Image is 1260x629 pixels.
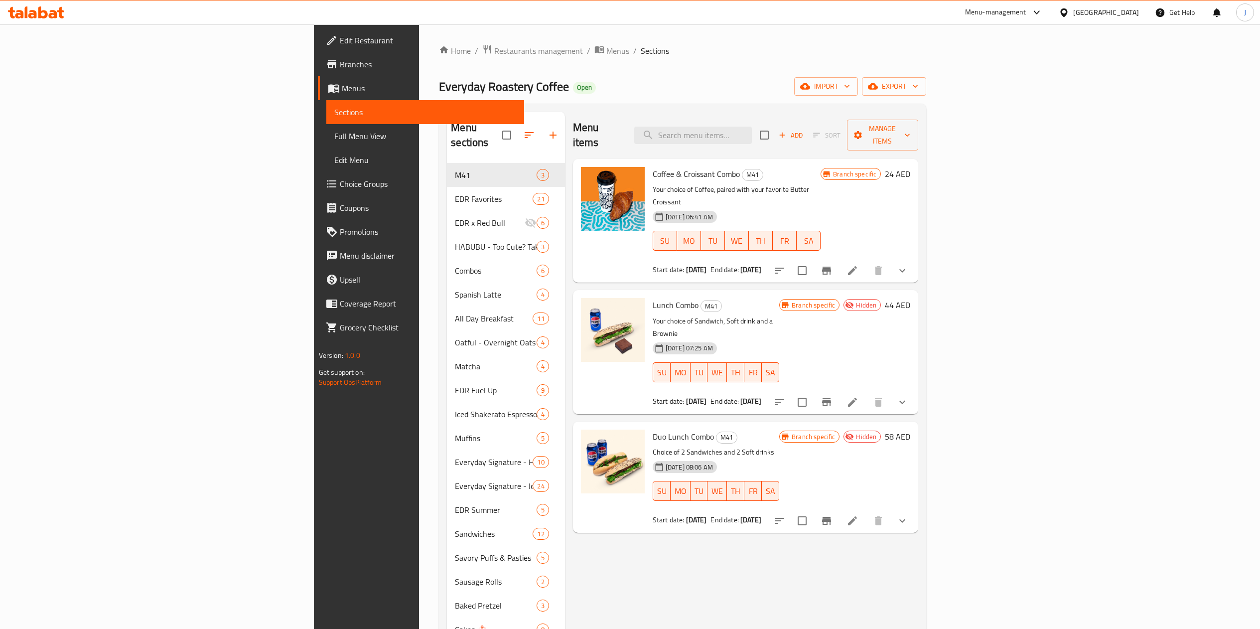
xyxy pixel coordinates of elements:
div: EDR Summer5 [447,498,565,522]
div: M41 [455,169,536,181]
span: Select to update [792,392,813,413]
span: J [1244,7,1246,18]
button: sort-choices [768,259,792,283]
img: Coffee & Croissant Combo [581,167,645,231]
b: [DATE] [740,263,761,276]
span: MO [681,234,697,248]
span: Add item [775,128,807,143]
a: Upsell [318,268,524,292]
div: items [537,504,549,516]
svg: Show Choices [896,515,908,527]
div: items [533,528,549,540]
div: items [537,289,549,301]
span: export [870,80,918,93]
a: Edit menu item [846,265,858,277]
span: Choice Groups [340,178,516,190]
span: HABUBU - Too Cute? Take a Bite! [455,241,536,253]
div: items [533,480,549,492]
div: Baked Pretzel [455,600,536,612]
button: TU [691,481,708,501]
span: Muffins [455,432,536,444]
span: Lunch Combo [653,298,699,313]
div: items [537,169,549,181]
span: 5 [537,505,549,515]
span: M41 [716,432,737,443]
span: Branch specific [788,301,839,310]
span: Sausage Rolls [455,576,536,588]
span: Full Menu View [334,130,516,142]
span: MO [675,365,687,380]
p: Your choice of Sandwich, Soft drink and a Brownie [653,315,779,340]
button: Manage items [847,120,919,151]
a: Edit menu item [846,515,858,527]
div: items [537,241,549,253]
span: Sandwiches [455,528,533,540]
svg: Show Choices [896,396,908,408]
span: SA [801,234,817,248]
div: items [533,313,549,324]
span: TH [731,484,740,498]
span: Iced Shakerato Espresso [455,408,536,420]
button: TH [727,481,744,501]
span: Start date: [653,513,685,526]
span: 4 [537,290,549,300]
span: EDR Summer [455,504,536,516]
button: sort-choices [768,509,792,533]
a: Menu disclaimer [318,244,524,268]
div: items [537,432,549,444]
div: items [537,552,549,564]
a: Grocery Checklist [318,315,524,339]
span: 1.0.0 [345,349,360,362]
span: End date: [710,263,738,276]
span: All Day Breakfast [455,313,533,324]
span: WE [711,484,723,498]
div: Menu-management [965,6,1026,18]
button: SA [762,362,779,382]
div: EDR x Red Bull [455,217,524,229]
a: Promotions [318,220,524,244]
div: Spanish Latte [455,289,536,301]
span: Start date: [653,395,685,408]
img: Lunch Combo [581,298,645,362]
span: Everyday Signature - Hot [455,456,533,468]
span: SU [657,484,667,498]
span: 4 [537,410,549,419]
h6: 58 AED [885,430,910,444]
span: 12 [533,529,548,539]
button: FR [744,481,762,501]
span: import [802,80,850,93]
div: items [537,576,549,588]
button: show more [890,259,914,283]
span: EDR Favorites [455,193,533,205]
button: TU [701,231,725,251]
a: Edit Menu [326,148,524,172]
button: Branch-specific-item [815,390,839,414]
div: Oatful - Overnight Oats4 [447,330,565,354]
span: Branches [340,58,516,70]
span: 24 [533,481,548,491]
span: 5 [537,553,549,563]
button: SA [797,231,821,251]
div: Everyday Signature - Hot10 [447,450,565,474]
span: Duo Lunch Combo [653,429,714,444]
span: Edit Menu [334,154,516,166]
span: SA [766,365,775,380]
span: Select all sections [496,125,517,146]
div: Combos [455,265,536,277]
span: Sections [641,45,669,57]
span: Hidden [852,301,880,310]
span: 10 [533,458,548,467]
span: M41 [742,169,763,180]
button: SA [762,481,779,501]
span: 6 [537,218,549,228]
span: SU [657,234,673,248]
span: WE [729,234,745,248]
button: FR [773,231,797,251]
button: import [794,77,858,96]
span: Manage items [855,123,911,148]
